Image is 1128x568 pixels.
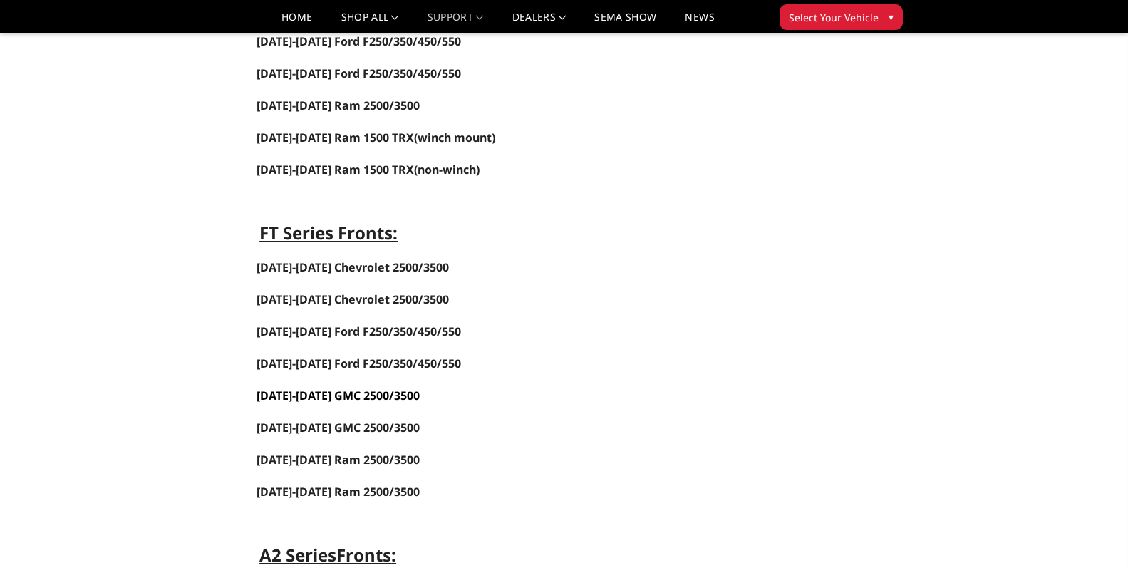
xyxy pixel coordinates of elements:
[341,12,399,33] a: shop all
[259,221,398,244] strong: FT Series Fronts:
[336,543,391,567] strong: Fronts
[889,9,894,24] span: ▾
[257,484,420,500] span: [DATE]-[DATE] Ram 2500/3500
[257,356,461,371] a: [DATE]-[DATE] Ford F250/350/450/550
[257,162,414,177] a: [DATE]-[DATE] Ram 1500 TRX
[428,12,484,33] a: Support
[257,388,420,403] a: [DATE]-[DATE] GMC 2500/3500
[259,543,396,567] strong: A2 Series :
[257,420,420,435] a: [DATE]-[DATE] GMC 2500/3500
[685,12,714,33] a: News
[257,130,414,145] span: [DATE]-[DATE] Ram 1500 TRX
[257,485,420,499] a: [DATE]-[DATE] Ram 2500/3500
[257,98,420,113] a: [DATE]-[DATE] Ram 2500/3500
[257,33,461,49] a: [DATE]-[DATE] Ford F250/350/450/550
[257,131,414,145] a: [DATE]-[DATE] Ram 1500 TRX
[789,10,879,25] span: Select Your Vehicle
[257,66,461,81] span: [DATE]-[DATE] Ford F250/350/450/550
[512,12,566,33] a: Dealers
[414,130,495,145] span: (winch mount)
[257,67,461,81] a: [DATE]-[DATE] Ford F250/350/450/550
[257,259,449,275] a: [DATE]-[DATE] Chevrolet 2500/3500
[281,12,312,33] a: Home
[257,452,420,468] a: [DATE]-[DATE] Ram 2500/3500
[780,4,903,30] button: Select Your Vehicle
[257,324,461,339] a: [DATE]-[DATE] Ford F250/350/450/550
[257,291,449,307] a: [DATE]-[DATE] Chevrolet 2500/3500
[594,12,656,33] a: SEMA Show
[257,162,480,177] span: (non-winch)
